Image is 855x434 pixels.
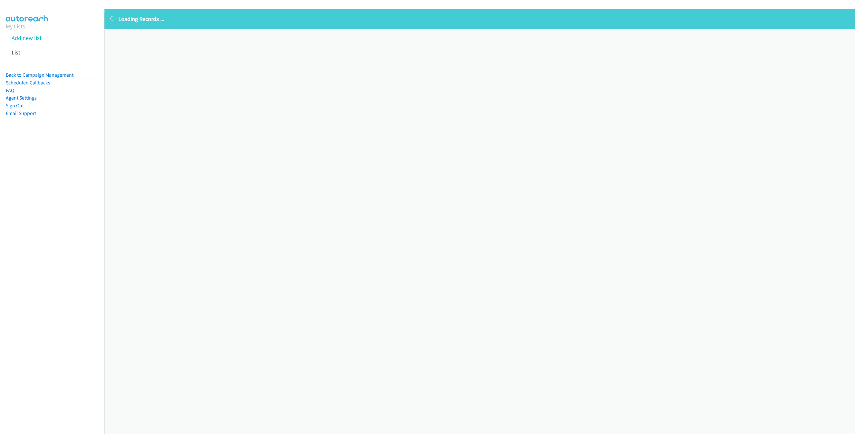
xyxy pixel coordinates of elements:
a: Add new list [12,34,42,42]
a: Agent Settings [6,95,37,101]
a: List [12,49,20,56]
a: FAQ [6,87,14,93]
p: Loading Records ... [110,14,849,23]
a: Back to Campaign Management [6,72,74,78]
a: Scheduled Callbacks [6,80,50,86]
a: My Lists [6,23,25,30]
a: Email Support [6,110,36,116]
a: Sign Out [6,102,24,109]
